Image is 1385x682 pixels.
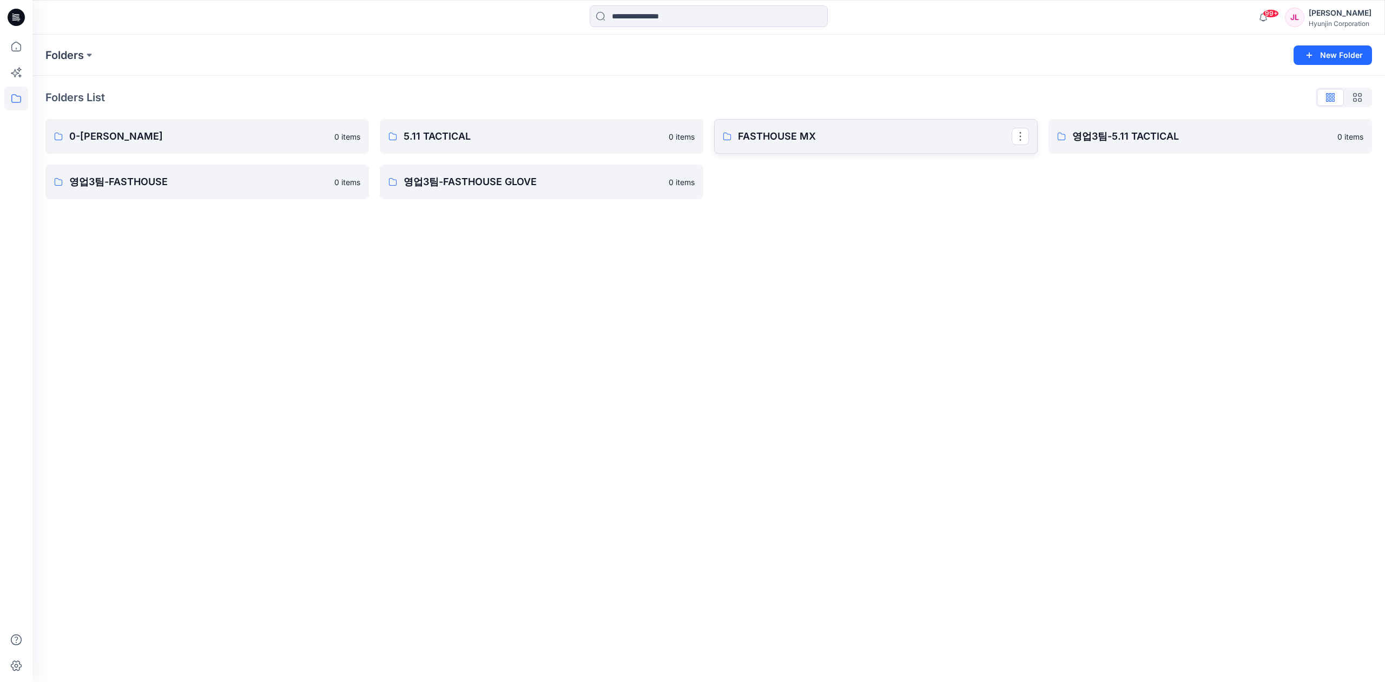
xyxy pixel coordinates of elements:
p: Folders List [45,89,105,106]
p: 0 items [1337,131,1363,142]
button: New Folder [1294,45,1372,65]
p: 영업3팀-5.11 TACTICAL [1072,129,1331,144]
a: 영업3팀-FASTHOUSE GLOVE0 items [380,165,703,199]
div: [PERSON_NAME] [1309,6,1371,19]
a: 0-[PERSON_NAME]0 items [45,119,369,154]
span: 99+ [1263,9,1279,18]
a: 5.11 TACTICAL0 items [380,119,703,154]
a: FASTHOUSE MX [714,119,1038,154]
p: 0 items [669,176,695,188]
p: 0-[PERSON_NAME] [69,129,328,144]
div: Hyunjin Corporation [1309,19,1371,28]
p: 0 items [334,176,360,188]
p: 영업3팀-FASTHOUSE [69,174,328,189]
a: 영업3팀-5.11 TACTICAL0 items [1048,119,1372,154]
a: 영업3팀-FASTHOUSE0 items [45,165,369,199]
p: 0 items [669,131,695,142]
p: 5.11 TACTICAL [404,129,662,144]
p: 영업3팀-FASTHOUSE GLOVE [404,174,662,189]
p: FASTHOUSE MX [738,129,1012,144]
a: Folders [45,48,84,63]
p: 0 items [334,131,360,142]
div: JL [1285,8,1304,27]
